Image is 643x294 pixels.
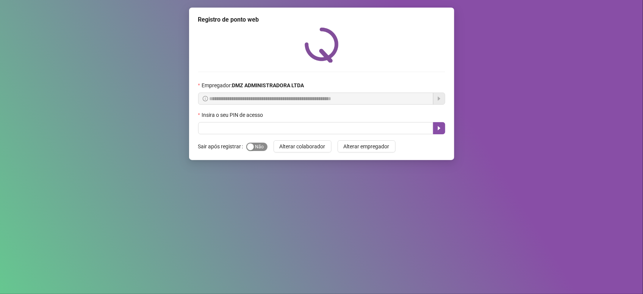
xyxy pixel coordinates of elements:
span: Empregador : [202,81,304,90]
strong: DMZ ADMINISTRADORA LTDA [232,82,304,88]
img: QRPoint [305,27,339,63]
label: Insira o seu PIN de acesso [198,111,268,119]
span: Alterar colaborador [280,142,325,151]
span: info-circle [203,96,208,101]
span: caret-right [436,125,442,131]
label: Sair após registrar [198,140,246,153]
span: Alterar empregador [344,142,390,151]
button: Alterar empregador [338,140,396,153]
button: Alterar colaborador [274,140,332,153]
div: Registro de ponto web [198,15,445,24]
